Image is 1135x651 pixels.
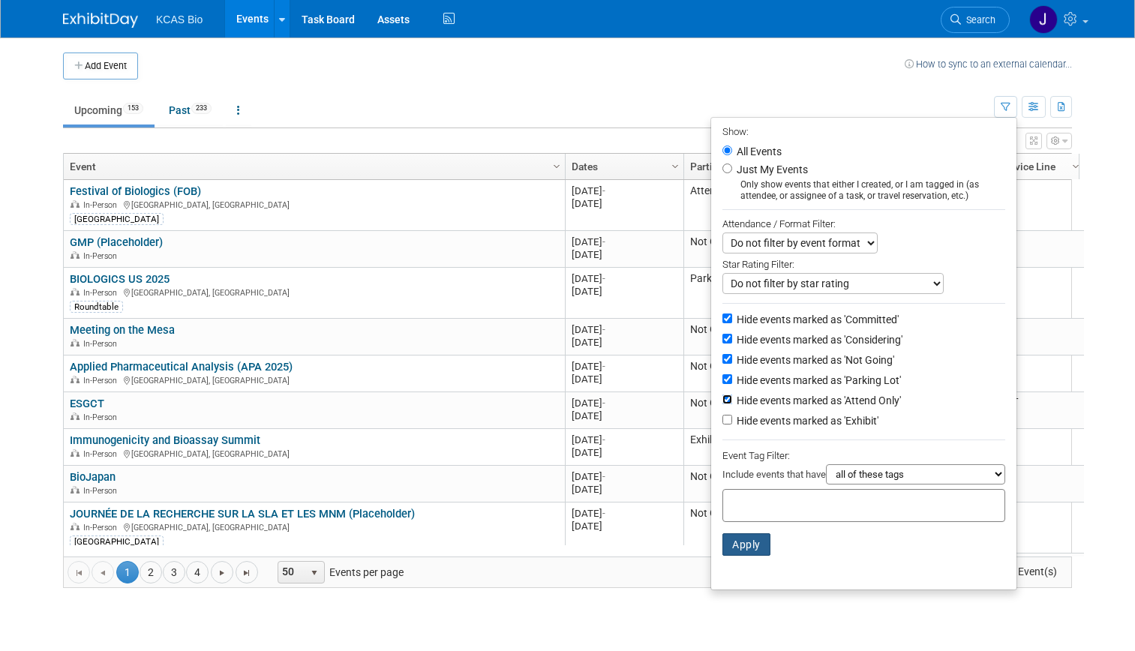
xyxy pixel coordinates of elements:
[308,567,320,579] span: select
[216,567,228,579] span: Go to the next page
[734,312,899,327] label: Hide events marked as 'Committed'
[70,235,163,249] a: GMP (Placeholder)
[602,361,605,372] span: -
[70,213,164,225] div: [GEOGRAPHIC_DATA]
[572,248,677,261] div: [DATE]
[572,397,677,409] div: [DATE]
[722,447,1005,464] div: Event Tag Filter:
[70,323,175,337] a: Meeting on the Mesa
[683,231,794,268] td: Not Going
[158,96,223,124] a: Past233
[140,561,162,583] a: 2
[68,561,90,583] a: Go to the first page
[734,146,782,157] label: All Events
[70,272,170,286] a: BIOLOGICS US 2025
[961,14,995,25] span: Search
[63,13,138,28] img: ExhibitDay
[734,352,894,367] label: Hide events marked as 'Not Going'
[259,561,419,583] span: Events per page
[572,507,677,520] div: [DATE]
[572,285,677,298] div: [DATE]
[71,412,80,420] img: In-Person Event
[602,434,605,445] span: -
[683,502,794,553] td: Not Going
[1000,154,1074,179] a: Service Line
[683,180,794,231] td: Attend Only
[1029,5,1058,34] img: Jason Hannah
[1068,154,1085,176] a: Column Settings
[70,447,558,460] div: [GEOGRAPHIC_DATA], [GEOGRAPHIC_DATA]
[83,412,122,422] span: In-Person
[572,197,677,210] div: [DATE]
[211,561,233,583] a: Go to the next page
[722,121,1005,140] div: Show:
[83,288,122,298] span: In-Person
[602,324,605,335] span: -
[191,103,212,114] span: 233
[572,409,677,422] div: [DATE]
[70,184,201,198] a: Festival of Biologics (FOB)
[572,323,677,336] div: [DATE]
[549,154,566,176] a: Column Settings
[97,567,109,579] span: Go to the previous page
[70,360,293,373] a: Applied Pharmaceutical Analysis (APA 2025)
[71,486,80,493] img: In-Person Event
[572,373,677,385] div: [DATE]
[572,433,677,446] div: [DATE]
[683,392,794,429] td: Not Going
[602,471,605,482] span: -
[722,253,1005,273] div: Star Rating Filter:
[70,301,123,313] div: Roundtable
[690,154,785,179] a: Participation
[71,288,80,295] img: In-Person Event
[83,486,122,496] span: In-Person
[63,96,155,124] a: Upcoming153
[70,286,558,298] div: [GEOGRAPHIC_DATA], [GEOGRAPHIC_DATA]
[669,160,681,172] span: Column Settings
[572,272,677,285] div: [DATE]
[83,523,122,532] span: In-Person
[241,567,253,579] span: Go to the last page
[551,160,563,172] span: Column Settings
[572,446,677,459] div: [DATE]
[722,464,1005,489] div: Include events that have
[722,215,1005,232] div: Attendance / Format Filter:
[70,507,415,520] a: JOURNÉE DE LA RECHERCHE SUR LA SLA ET LES MNM (Placeholder)
[572,470,677,483] div: [DATE]
[236,561,258,583] a: Go to the last page
[70,154,555,179] a: Event
[156,13,203,25] span: KCAS Bio
[71,339,80,346] img: In-Person Event
[71,449,80,457] img: In-Person Event
[722,179,1005,202] div: Only show events that either I created, or I am tagged in (as attendee, or assignee of a task, or...
[602,185,605,196] span: -
[602,397,605,409] span: -
[683,429,794,466] td: Exhibit
[668,154,684,176] a: Column Settings
[572,154,674,179] a: Dates
[722,533,770,556] button: Apply
[905,58,1072,70] a: How to sync to an external calendar...
[71,251,80,259] img: In-Person Event
[683,355,794,392] td: Not Going
[83,449,122,459] span: In-Person
[734,413,878,428] label: Hide events marked as 'Exhibit'
[734,332,902,347] label: Hide events marked as 'Considering'
[92,561,114,583] a: Go to the previous page
[278,562,304,583] span: 50
[70,433,260,447] a: Immunogenicity and Bioassay Summit
[71,523,80,530] img: In-Person Event
[572,336,677,349] div: [DATE]
[993,392,1084,429] td: CGT
[71,200,80,208] img: In-Person Event
[602,236,605,247] span: -
[602,273,605,284] span: -
[572,360,677,373] div: [DATE]
[70,535,164,547] div: [GEOGRAPHIC_DATA]
[73,567,85,579] span: Go to the first page
[734,393,901,408] label: Hide events marked as 'Attend Only'
[70,198,558,211] div: [GEOGRAPHIC_DATA], [GEOGRAPHIC_DATA]
[71,376,80,383] img: In-Person Event
[83,376,122,385] span: In-Person
[734,162,808,177] label: Just My Events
